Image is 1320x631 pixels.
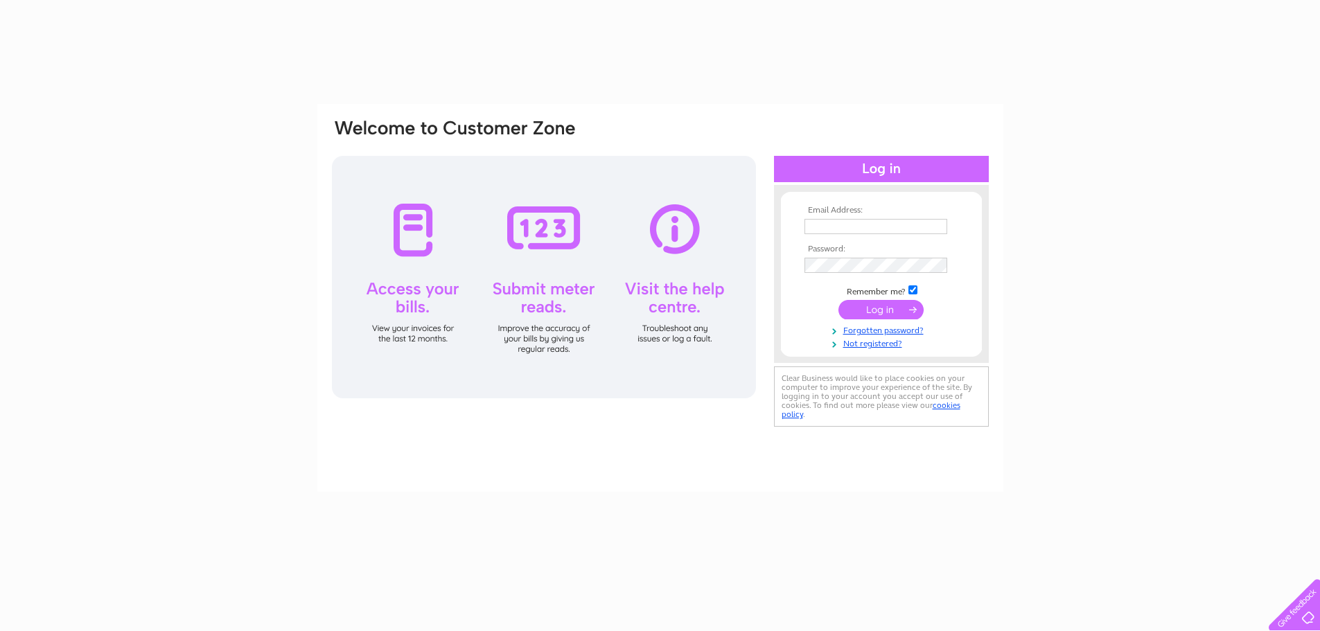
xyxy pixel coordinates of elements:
a: Not registered? [804,336,962,349]
td: Remember me? [801,283,962,297]
th: Email Address: [801,206,962,215]
th: Password: [801,245,962,254]
a: cookies policy [782,400,960,419]
input: Submit [838,300,924,319]
a: Forgotten password? [804,323,962,336]
div: Clear Business would like to place cookies on your computer to improve your experience of the sit... [774,366,989,427]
